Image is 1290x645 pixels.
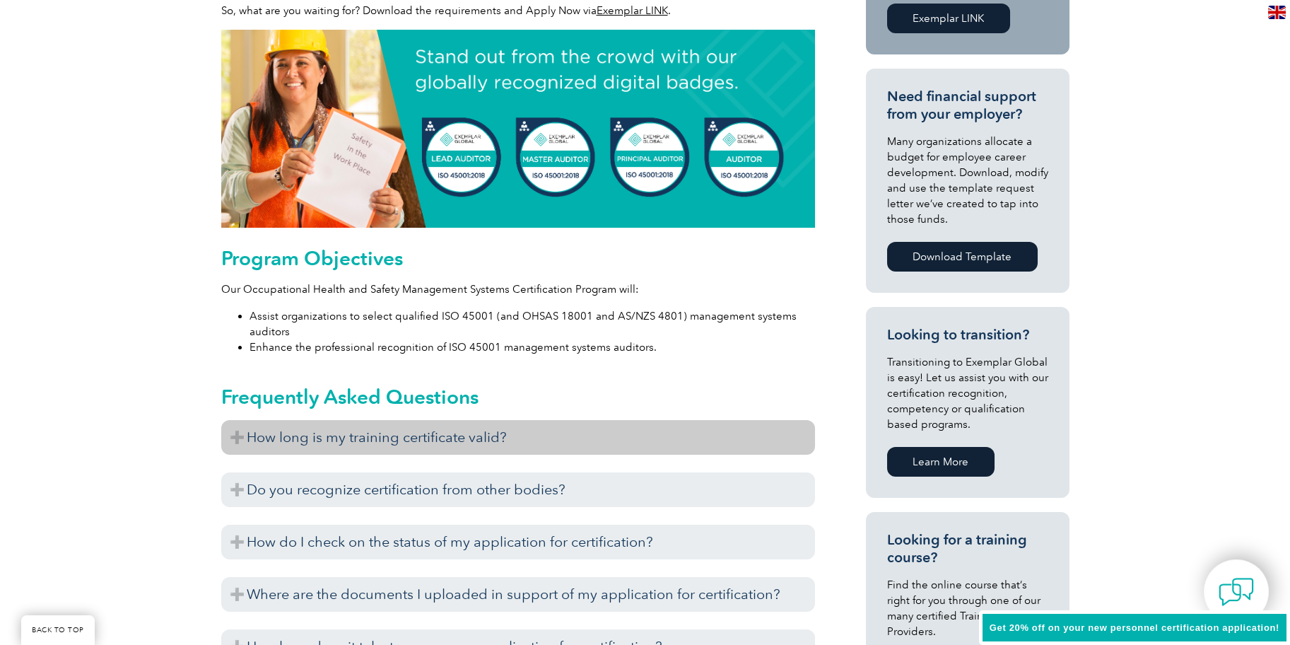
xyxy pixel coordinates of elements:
[887,88,1048,123] h3: Need financial support from your employer?
[990,622,1279,633] span: Get 20% off on your new personnel certification application!
[221,577,815,612] h3: Where are the documents I uploaded in support of my application for certification?
[250,308,815,339] li: Assist organizations to select qualified ISO 45001 (and OHSAS 18001 and AS/NZS 4801) management s...
[887,447,995,477] a: Learn More
[1219,574,1254,610] img: contact-chat.png
[21,615,95,645] a: BACK TO TOP
[1268,6,1286,19] img: en
[887,354,1048,432] p: Transitioning to Exemplar Global is easy! Let us assist you with our certification recognition, c...
[221,420,815,455] h3: How long is my training certificate valid?
[887,4,1010,33] a: Exemplar LINK
[221,30,815,228] img: digital badge
[221,472,815,507] h3: Do you recognize certification from other bodies?
[221,525,815,559] h3: How do I check on the status of my application for certification?
[250,339,815,355] li: Enhance the professional recognition of ISO 45001 management systems auditors.
[887,326,1048,344] h3: Looking to transition?
[221,385,815,408] h2: Frequently Asked Questions
[221,3,815,18] p: So, what are you waiting for? Download the requirements and Apply Now via .
[887,577,1048,639] p: Find the online course that’s right for you through one of our many certified Training Providers.
[597,4,668,17] a: Exemplar LINK
[221,247,815,269] h2: Program Objectives
[887,134,1048,227] p: Many organizations allocate a budget for employee career development. Download, modify and use th...
[221,281,815,297] p: Our Occupational Health and Safety Management Systems Certification Program will:
[887,531,1048,566] h3: Looking for a training course?
[887,242,1038,272] a: Download Template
